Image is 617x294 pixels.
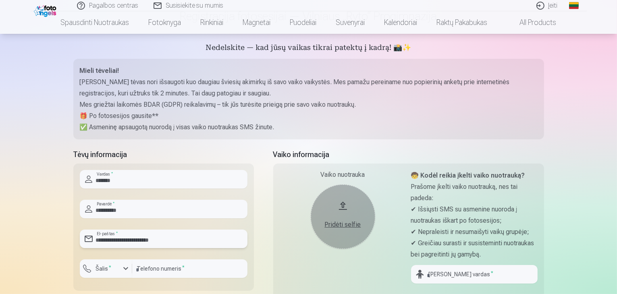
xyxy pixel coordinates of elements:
h5: Tėvų informacija [73,149,254,160]
button: Šalis* [80,259,132,278]
a: Kalendoriai [375,11,427,34]
a: Raktų pakabukas [427,11,497,34]
p: ✔ Greičiau surasti ir susisteminti nuotraukas bei pagreitinti jų gamybą. [411,238,538,260]
div: Pridėti selfie [319,220,367,230]
h5: Vaiko informacija [273,149,544,160]
strong: Mieli tėveliai! [80,67,119,75]
a: Suvenyrai [326,11,375,34]
a: Rinkiniai [191,11,233,34]
p: [PERSON_NAME] tėvas nori išsaugoti kuo daugiau šviesių akimirkų iš savo vaiko vaikystės. Mes pama... [80,77,538,99]
a: Fotoknyga [139,11,191,34]
button: Pridėti selfie [311,184,375,249]
a: Spausdinti nuotraukas [51,11,139,34]
img: /fa2 [34,3,58,17]
a: Puodeliai [280,11,326,34]
a: All products [497,11,566,34]
p: 🎁 Po fotosesijos gausite** [80,110,538,122]
strong: 🧒 Kodėl reikia įkelti vaiko nuotrauką? [411,172,525,179]
p: ✔ Nepraleisti ir nesumaišyti vaikų grupėje; [411,226,538,238]
p: Mes griežtai laikomės BDAR (GDPR) reikalavimų – tik jūs turėsite prieigą prie savo vaiko nuotraukų. [80,99,538,110]
a: Magnetai [233,11,280,34]
p: ✅ Asmeninę apsaugotą nuorodą į visas vaiko nuotraukas SMS žinute. [80,122,538,133]
div: Vaiko nuotrauka [280,170,406,180]
label: Šalis [93,265,115,273]
p: Prašome įkelti vaiko nuotrauką, nes tai padeda: [411,181,538,204]
p: ✔ Išsiųsti SMS su asmenine nuoroda į nuotraukas iškart po fotosesijos; [411,204,538,226]
h5: Nedelskite — kad jūsų vaikas tikrai patektų į kadrą! 📸✨ [73,43,544,54]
